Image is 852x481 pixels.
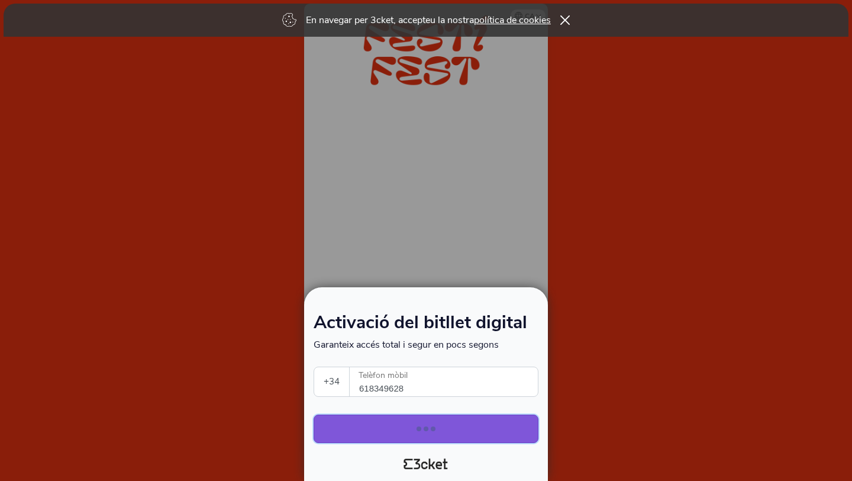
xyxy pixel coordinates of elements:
[314,415,538,443] button: Avançar per autenticació segura
[306,14,551,27] p: En navegar per 3cket, accepteu la nostra
[359,367,538,396] input: Telèfon mòbil
[474,14,551,27] a: política de cookies
[314,338,538,351] p: Garanteix accés total i segur en pocs segons
[350,367,539,384] label: Telèfon mòbil
[314,315,538,338] h1: Activació del bitllet digital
